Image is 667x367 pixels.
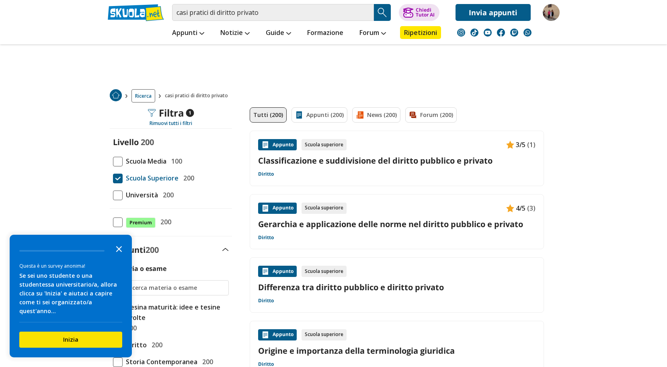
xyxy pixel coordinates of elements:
[291,107,347,123] a: Appunti (200)
[199,357,213,367] span: 200
[170,26,206,41] a: Appunti
[258,345,536,356] a: Origine e importanza della terminologia giuridica
[305,26,345,41] a: Formazione
[126,217,156,228] span: Premium
[168,156,182,166] span: 100
[470,29,478,37] img: tiktok
[258,329,297,340] div: Appunto
[523,29,532,37] img: WhatsApp
[506,204,514,212] img: Appunti contenuto
[516,203,525,213] span: 4/5
[506,141,514,149] img: Appunti contenuto
[374,4,391,21] button: Search Button
[516,139,525,150] span: 3/5
[113,264,166,273] label: Materia o esame
[123,156,166,166] span: Scuola Media
[10,235,132,357] div: Survey
[258,155,536,166] a: Classificazione e suddivisione del diritto pubblico e privato
[123,302,229,323] span: Tesina maturità: idee e tesine svolte
[261,141,269,149] img: Appunti contenuto
[111,240,127,256] button: Close the survey
[258,266,297,277] div: Appunto
[261,267,269,275] img: Appunti contenuto
[405,107,457,123] a: Forum (200)
[250,107,287,123] a: Tutti (200)
[543,4,560,21] img: cricellibi
[258,297,274,304] a: Diritto
[497,29,505,37] img: facebook
[165,89,231,103] span: casi pratici di diritto privato
[527,203,536,213] span: (3)
[110,120,232,127] div: Rimuovi tutti i filtri
[258,139,297,150] div: Appunto
[123,190,158,200] span: Università
[258,171,274,177] a: Diritto
[222,248,229,251] img: Apri e chiudi sezione
[302,203,347,214] div: Scuola superiore
[399,4,439,21] button: ChiediTutor AI
[457,29,465,37] img: instagram
[141,137,154,148] span: 200
[19,262,122,270] div: Questa è un survey anonima!
[400,26,441,39] a: Ripetizioni
[110,89,122,101] img: Home
[123,357,197,367] span: Storia Contemporanea
[484,29,492,37] img: youtube
[352,107,400,123] a: News (200)
[110,89,122,103] a: Home
[357,26,388,41] a: Forum
[302,139,347,150] div: Scuola superiore
[180,173,194,183] span: 200
[356,111,364,119] img: News filtro contenuto
[456,4,531,21] a: Invia appunti
[172,4,374,21] input: Cerca appunti, riassunti o versioni
[510,29,518,37] img: twitch
[258,203,297,214] div: Appunto
[148,109,156,117] img: Filtra filtri mobile
[186,109,194,117] span: 1
[409,111,417,119] img: Forum filtro contenuto
[258,219,536,230] a: Gerarchia e applicazione delle norme nel diritto pubblico e privato
[302,266,347,277] div: Scuola superiore
[261,331,269,339] img: Appunti contenuto
[160,190,174,200] span: 200
[264,26,293,41] a: Guide
[131,89,155,103] a: Ricerca
[19,332,122,348] button: Inizia
[148,107,194,119] div: Filtra
[376,6,388,18] img: Cerca appunti, riassunti o versioni
[123,173,179,183] span: Scuola Superiore
[258,234,274,241] a: Diritto
[218,26,252,41] a: Notizie
[261,204,269,212] img: Appunti contenuto
[19,271,122,316] div: Se sei uno studente o una studentessa universitario/a, allora clicca su 'Inizia' e aiutaci a capi...
[527,139,536,150] span: (1)
[123,340,147,350] span: Diritto
[113,137,139,148] label: Livello
[127,284,225,292] input: Ricerca materia o esame
[113,244,159,255] label: Appunti
[416,8,435,17] div: Chiedi Tutor AI
[146,244,159,255] span: 200
[302,329,347,340] div: Scuola superiore
[295,111,303,119] img: Appunti filtro contenuto
[148,340,162,350] span: 200
[258,282,536,293] a: Differenza tra diritto pubblico e diritto privato
[157,217,171,227] span: 200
